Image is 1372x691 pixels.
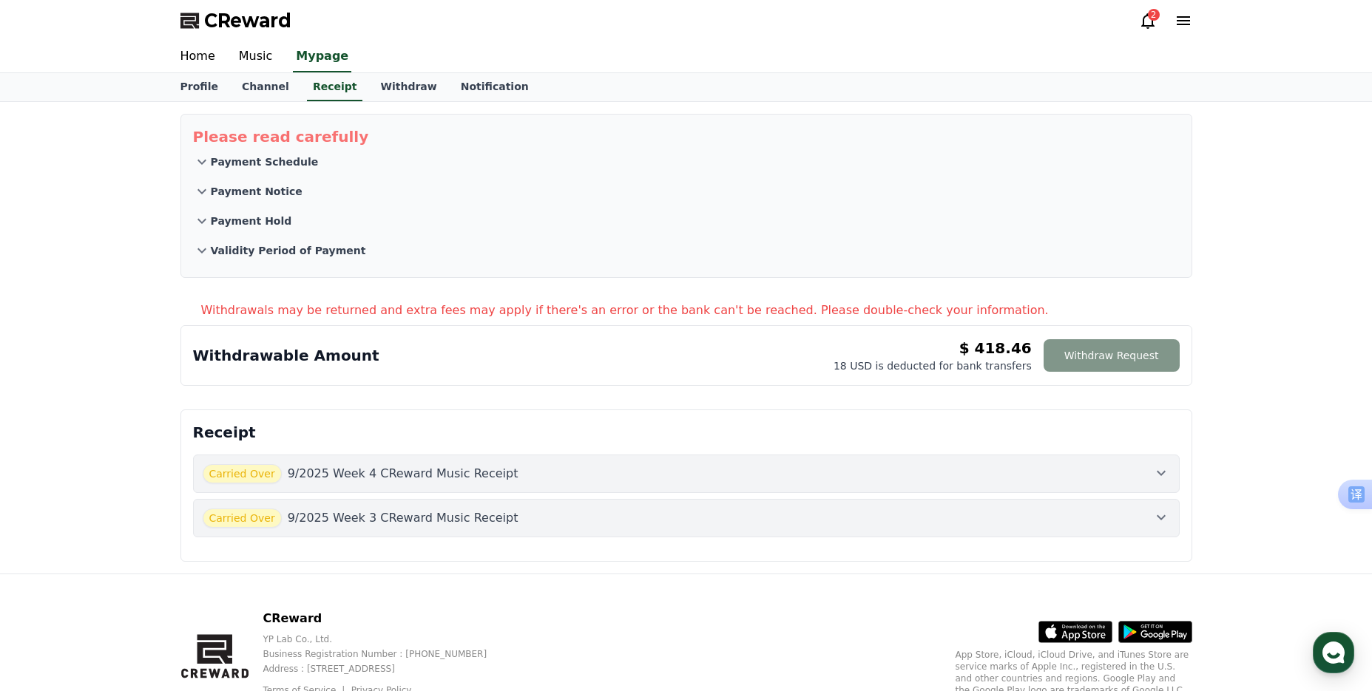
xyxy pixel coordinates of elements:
a: Home [4,469,98,506]
button: Payment Schedule [193,147,1180,177]
p: 9/2025 Week 4 CReward Music Receipt [288,465,518,483]
button: Validity Period of Payment [193,236,1180,265]
a: Notification [449,73,541,101]
span: Messages [123,491,166,503]
button: Withdraw Request [1044,339,1180,372]
p: Payment Schedule [211,154,319,169]
span: Settings [219,491,255,503]
p: Payment Hold [211,214,292,228]
p: Address : [STREET_ADDRESS] [263,663,510,675]
p: YP Lab Co., Ltd. [263,633,510,645]
a: Receipt [307,73,363,101]
button: Payment Hold [193,206,1180,236]
span: Carried Over [203,464,282,483]
button: Payment Notice [193,177,1180,206]
button: Carried Over 9/2025 Week 3 CReward Music Receipt [193,499,1180,537]
button: Carried Over 9/2025 Week 4 CReward Music Receipt [193,455,1180,493]
p: Withdrawable Amount [193,345,379,366]
a: Profile [169,73,230,101]
span: CReward [204,9,291,33]
p: CReward [263,610,510,627]
a: Channel [230,73,301,101]
a: Mypage [293,41,351,72]
a: 2 [1139,12,1157,30]
p: 18 USD is deducted for bank transfers [834,358,1032,373]
p: $ 418.46 [959,338,1032,358]
div: 2 [1148,9,1160,21]
p: Validity Period of Payment [211,243,366,258]
p: 9/2025 Week 3 CReward Music Receipt [288,509,518,527]
a: Messages [98,469,191,506]
a: Withdraw [368,73,448,101]
p: Business Registration Number : [PHONE_NUMBER] [263,648,510,660]
a: Music [227,41,285,72]
p: Payment Notice [211,184,303,199]
p: Receipt [193,422,1180,443]
a: CReward [180,9,291,33]
p: Please read carefully [193,126,1180,147]
span: Home [38,491,64,503]
a: Home [169,41,227,72]
p: Withdrawals may be returned and extra fees may apply if there's an error or the bank can't be rea... [201,302,1192,319]
a: Settings [191,469,284,506]
span: Carried Over [203,508,282,528]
